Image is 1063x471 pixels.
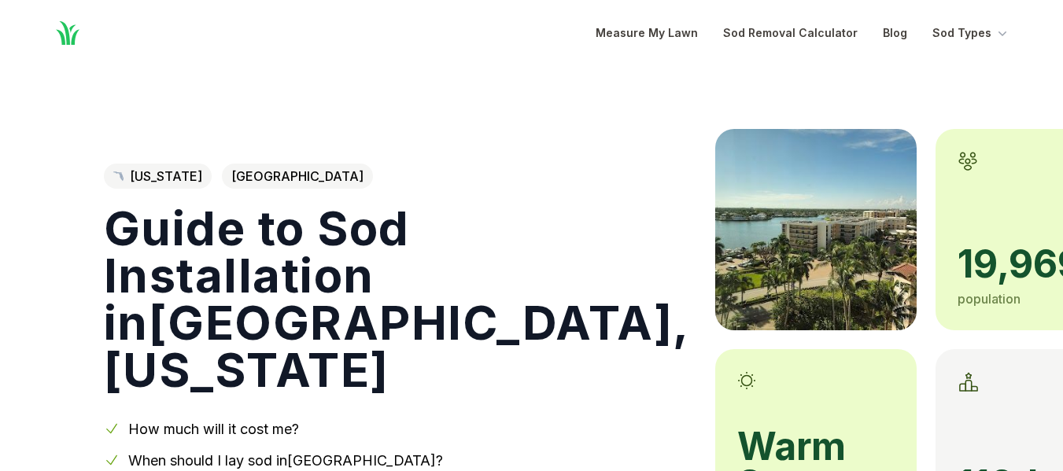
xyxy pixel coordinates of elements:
[932,24,1010,42] button: Sod Types
[104,204,690,393] h1: Guide to Sod Installation in [GEOGRAPHIC_DATA] , [US_STATE]
[222,164,373,189] span: [GEOGRAPHIC_DATA]
[715,129,917,330] img: A picture of Naples
[883,24,907,42] a: Blog
[104,164,212,189] a: [US_STATE]
[723,24,858,42] a: Sod Removal Calculator
[128,452,443,469] a: When should I lay sod in[GEOGRAPHIC_DATA]?
[596,24,698,42] a: Measure My Lawn
[128,421,299,437] a: How much will it cost me?
[958,291,1021,307] span: population
[113,171,124,182] img: Florida state outline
